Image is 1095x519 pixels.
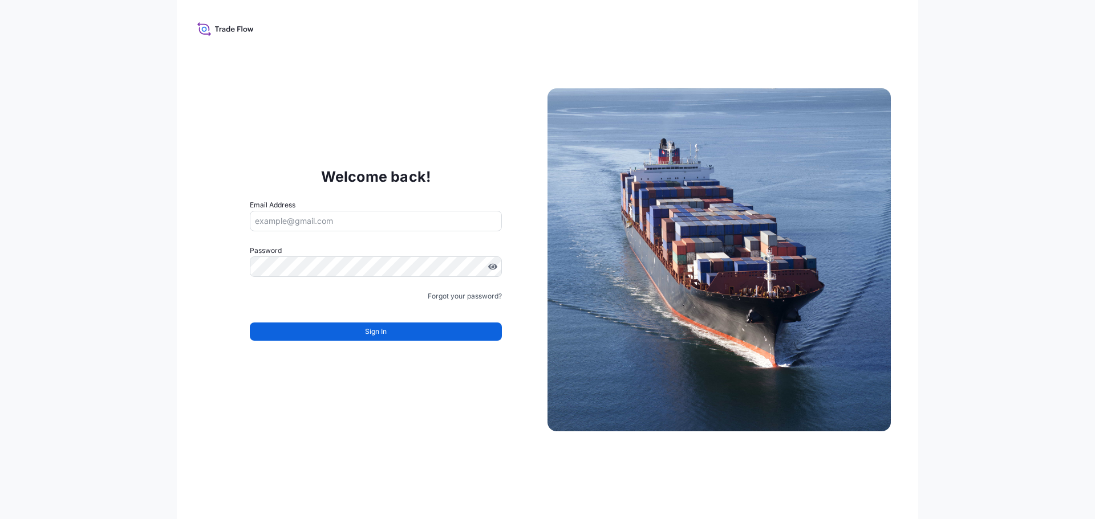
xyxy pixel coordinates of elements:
[428,291,502,302] a: Forgot your password?
[365,326,387,337] span: Sign In
[250,322,502,341] button: Sign In
[321,167,431,186] p: Welcome back!
[488,262,497,271] button: Show password
[250,199,295,211] label: Email Address
[250,211,502,231] input: example@gmail.com
[547,88,891,431] img: Ship illustration
[250,245,502,256] label: Password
